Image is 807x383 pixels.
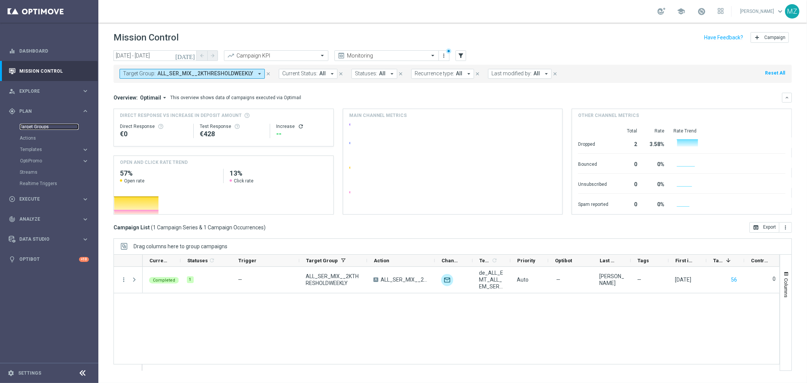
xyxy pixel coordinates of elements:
span: — [556,276,560,283]
i: open_in_browser [753,224,759,230]
div: €428 [200,129,264,139]
span: Columns [783,278,789,297]
div: Analyze [9,216,82,223]
span: Optimail [140,94,161,101]
button: Reset All [764,69,786,77]
div: €0 [120,129,187,139]
span: 1 Campaign Series & 1 Campaign Occurrences [153,224,264,231]
span: Channel [442,258,460,263]
button: Last modified by: All arrow_drop_down [488,69,552,79]
i: filter_alt [457,52,464,59]
i: more_vert [441,53,447,59]
span: Plan [19,109,82,114]
span: Targeted Customers [713,258,723,263]
span: ALL_SER_MIX__2KTHRESHOLDWEEKLY [306,273,361,286]
button: Recurrence type: All arrow_drop_down [411,69,474,79]
h4: Main channel metrics [349,112,407,119]
button: close [474,70,481,78]
button: close [265,70,272,78]
span: Execute [19,197,82,201]
span: OptiPromo [20,159,74,163]
span: — [238,277,242,283]
span: ALL_SER_MIX__2KTHRESHOLDWEEKLY [381,276,428,283]
button: equalizer Dashboard [8,48,89,54]
span: All [533,70,540,77]
div: Bounced [578,157,608,170]
div: 0 [617,157,637,170]
div: MZ [785,4,799,19]
colored-tag: Completed [149,276,179,283]
span: Completed [153,278,175,283]
a: Dashboard [19,41,89,61]
span: de_ALL_EMT_ALL_EM_SER_MIX__2K_THRESHOLD_WEEKLY, de_AT_EMT_ALL_EM_SER_MIX__2K_THRESHOLD_WEEKLY, en... [479,269,504,290]
div: Realtime Triggers [20,178,98,189]
span: Trigger [238,258,257,263]
div: There are unsaved changes [446,48,451,54]
button: add Campaign [751,32,789,43]
span: Click rate [234,178,253,184]
i: arrow_forward [210,53,215,58]
h3: Campaign List [114,224,266,231]
ng-select: Campaign KPI [224,50,328,61]
a: Actions [20,135,79,141]
span: Explore [19,89,82,93]
i: gps_fixed [9,108,16,115]
h4: OPEN AND CLICK RATE TREND [120,159,188,166]
i: keyboard_arrow_right [82,146,89,153]
div: Direct Response [120,123,187,129]
span: Recurrence type: [415,70,454,77]
div: Press SPACE to select this row. [143,267,782,293]
span: Calculate column [208,256,215,265]
div: Mission Control [8,68,89,74]
span: Control Customers [751,258,769,263]
div: Rate Trend [673,128,785,134]
span: Tags [638,258,649,263]
span: Direct Response VS Increase In Deposit Amount [120,112,242,119]
h4: Other channel metrics [578,112,639,119]
button: Target Group: ALL_SER_MIX__2KTHRESHOLDWEEKLY arrow_drop_down [120,69,265,79]
button: filter_alt [456,50,466,61]
button: 56 [730,275,738,285]
div: Rate [646,128,664,134]
button: person_search Explore keyboard_arrow_right [8,88,89,94]
div: Total [617,128,637,134]
div: This overview shows data of campaigns executed via Optimail [170,94,301,101]
div: Templates [20,147,82,152]
h3: Overview: [114,94,138,101]
div: 0% [646,157,664,170]
div: Test Response [200,123,264,129]
label: 0 [773,276,776,282]
div: Optibot [9,249,89,269]
span: Campaign [764,35,785,40]
span: Target Group [306,258,338,263]
span: First in Range [675,258,693,263]
span: Calculate column [490,256,498,265]
div: 0% [646,198,664,210]
i: [DATE] [175,52,196,59]
div: Magdalena Zazula [599,273,624,286]
div: Data Studio keyboard_arrow_right [8,236,89,242]
span: school [677,7,685,16]
span: Drag columns here to group campaigns [134,243,227,249]
div: play_circle_outline Execute keyboard_arrow_right [8,196,89,202]
button: arrow_forward [207,50,218,61]
div: 2 [617,137,637,149]
i: refresh [491,257,498,263]
div: Row Groups [134,243,227,249]
span: Target Group: [123,70,155,77]
i: equalizer [9,48,16,54]
div: Plan [9,108,82,115]
multiple-options-button: Export to CSV [749,224,792,230]
div: gps_fixed Plan keyboard_arrow_right [8,108,89,114]
i: settings [8,370,14,377]
button: refresh [298,123,304,129]
button: lightbulb Optibot +10 [8,256,89,262]
span: Data Studio [19,237,82,241]
button: OptiPromo keyboard_arrow_right [20,158,89,164]
i: close [475,71,480,76]
button: track_changes Analyze keyboard_arrow_right [8,216,89,222]
span: Open rate [124,178,145,184]
i: keyboard_arrow_right [82,87,89,95]
i: track_changes [9,216,16,223]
